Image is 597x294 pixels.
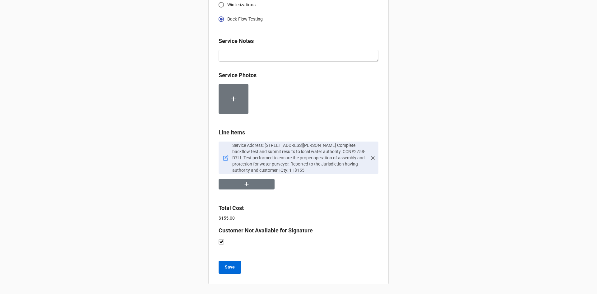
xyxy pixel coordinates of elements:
p: Service Address: [STREET_ADDRESS][PERSON_NAME] Complete backflow test and submit results to local... [232,142,367,173]
label: Line Items [219,128,245,137]
p: $155.00 [219,215,378,221]
span: Winterizations [227,2,256,8]
b: Total Cost [219,205,244,211]
label: Customer Not Available for Signature [219,226,313,235]
label: Service Notes [219,37,254,45]
button: Save [219,261,241,274]
b: Save [225,264,235,270]
span: Back Flow Testing [227,16,263,22]
label: Service Photos [219,71,257,80]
